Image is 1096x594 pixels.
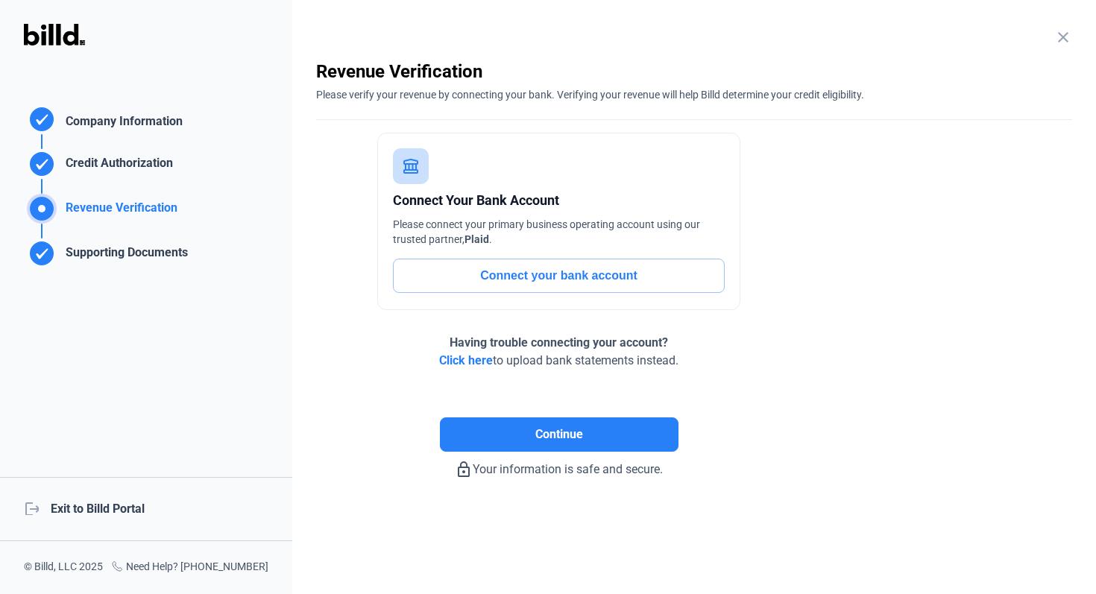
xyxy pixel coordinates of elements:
span: Plaid [464,233,489,245]
img: Billd Logo [24,24,85,45]
span: Continue [535,426,583,443]
mat-icon: lock_outline [455,461,473,478]
div: Your information is safe and secure. [316,452,801,478]
div: Company Information [60,113,183,134]
mat-icon: close [1054,28,1072,46]
button: Continue [440,417,678,452]
div: Revenue Verification [60,199,177,224]
div: Need Help? [PHONE_NUMBER] [111,559,268,576]
mat-icon: logout [24,500,39,515]
div: Revenue Verification [316,60,1072,83]
div: Please verify your revenue by connecting your bank. Verifying your revenue will help Billd determ... [316,83,1072,102]
div: to upload bank statements instead. [439,334,678,370]
div: Credit Authorization [60,154,173,179]
span: Click here [439,353,493,367]
button: Connect your bank account [393,259,725,293]
div: Connect Your Bank Account [393,190,725,211]
span: Having trouble connecting your account? [450,335,668,350]
div: Please connect your primary business operating account using our trusted partner, . [393,217,725,247]
div: © Billd, LLC 2025 [24,559,103,576]
div: Supporting Documents [60,244,188,268]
